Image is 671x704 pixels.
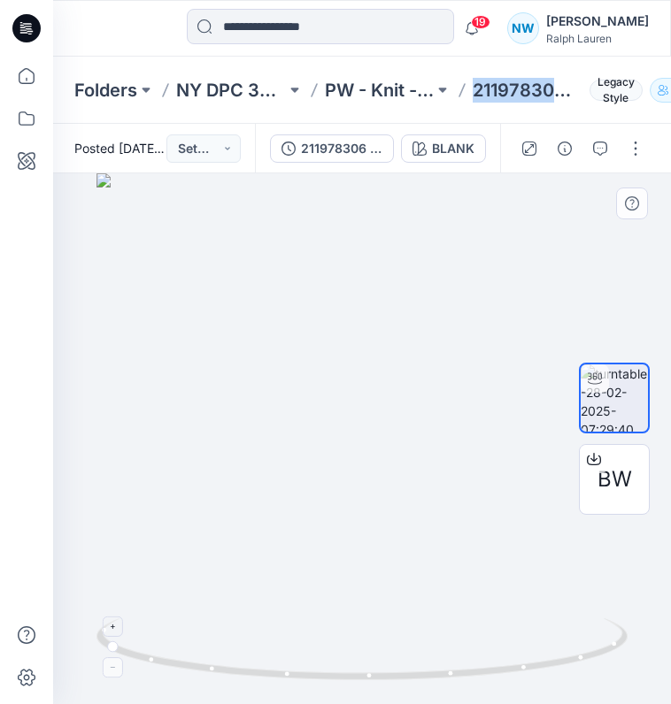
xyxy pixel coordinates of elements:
div: 211978306 OKC26 Bubble Cn Pp - ARCTIC FLEECE-BUBBLE CN PP-LONG SLEEVESWEATSHIRT [301,139,382,158]
p: 211978306 OKC26 Bubble Cn Pp - ARCTIC FLEECE-BUBBLE CN PP-LONG SLEEVESWEATSHIRT [473,78,582,103]
div: NW [507,12,539,44]
span: BW [598,463,632,495]
span: Posted [DATE] 07:29 by [74,139,166,157]
button: 211978306 OKC26 Bubble Cn Pp - ARCTIC FLEECE-BUBBLE CN PP-LONG SLEEVESWEATSHIRT [270,134,394,163]
span: Legacy Style [590,80,643,101]
div: Ralph Lauren [546,32,649,45]
img: turntable-28-02-2025-07:29:40 [581,364,648,432]
a: Folders [74,78,137,103]
button: BLANK [401,134,486,163]
div: [PERSON_NAME] [546,11,649,32]
div: BLANK [432,139,474,158]
a: PW - Knit - Pullovers [325,78,435,103]
span: 19 [471,15,490,29]
button: Details [551,134,579,163]
button: Legacy Style [582,78,643,103]
a: NY DPC 3D TD MASTER PW LIBRARY [176,78,286,103]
